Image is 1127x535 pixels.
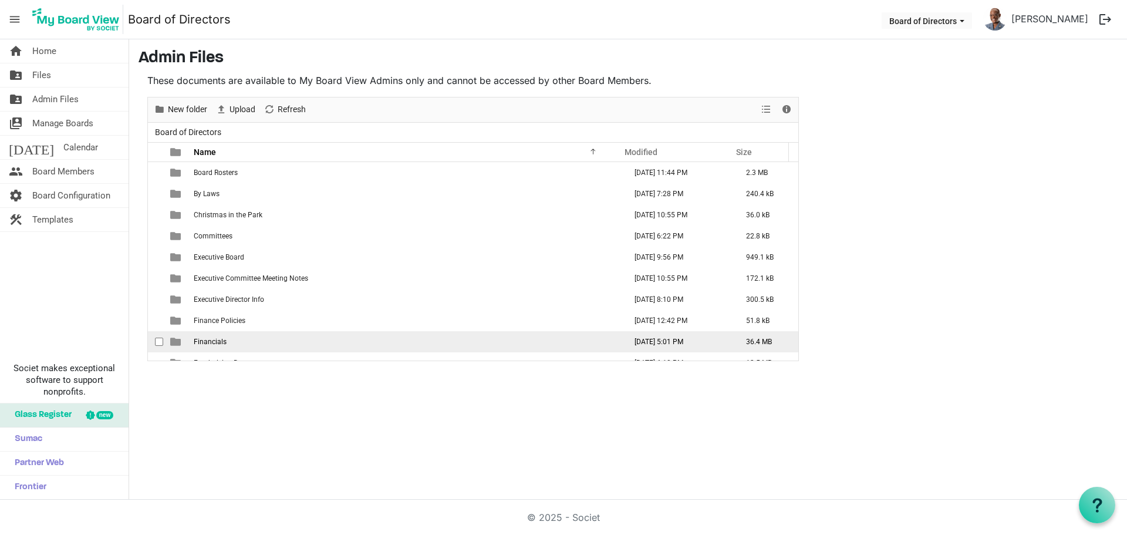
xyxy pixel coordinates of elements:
td: checkbox [148,289,163,310]
span: construction [9,208,23,231]
div: new [96,411,113,419]
td: 300.5 kB is template cell column header Size [734,289,798,310]
td: July 16, 2025 11:44 PM column header Modified [622,162,734,183]
span: Glass Register [9,403,72,427]
td: checkbox [148,331,163,352]
span: Modified [625,147,657,157]
td: checkbox [148,268,163,289]
span: menu [4,8,26,31]
span: Size [736,147,752,157]
td: 949.1 kB is template cell column header Size [734,247,798,268]
span: switch_account [9,112,23,135]
td: is template cell column header type [163,268,190,289]
span: Calendar [63,136,98,159]
span: Manage Boards [32,112,93,135]
img: My Board View Logo [29,5,123,34]
span: folder_shared [9,88,23,111]
td: is template cell column header type [163,183,190,204]
span: [DATE] [9,136,54,159]
td: is template cell column header type [163,162,190,183]
div: Details [777,97,797,122]
span: Board Members [32,160,95,183]
td: Executive Committee Meeting Notes is template cell column header Name [190,268,622,289]
span: Frontier [9,476,46,499]
a: © 2025 - Societ [527,512,600,523]
td: 22.8 kB is template cell column header Size [734,226,798,247]
span: Partner Web [9,452,64,475]
button: Upload [214,102,258,117]
button: Board of Directors dropdownbutton [882,12,972,29]
span: settings [9,184,23,207]
td: July 20, 2023 12:42 PM column header Modified [622,310,734,331]
td: Christmas in the Park is template cell column header Name [190,204,622,226]
td: 36.0 kB is template cell column header Size [734,204,798,226]
button: Refresh [262,102,308,117]
td: checkbox [148,162,163,183]
span: Financials [194,338,227,346]
span: Admin Files [32,88,79,111]
td: Committees is template cell column header Name [190,226,622,247]
div: New folder [150,97,211,122]
h3: Admin Files [139,49,1118,69]
span: Name [194,147,216,157]
div: Upload [211,97,259,122]
span: New folder [167,102,208,117]
td: Fundraising Documents is template cell column header Name [190,352,622,374]
td: checkbox [148,226,163,247]
td: checkbox [148,310,163,331]
td: is template cell column header type [163,247,190,268]
span: Fundraising Documents [194,359,270,367]
td: Executive Director Info is template cell column header Name [190,289,622,310]
span: people [9,160,23,183]
td: August 19, 2025 7:28 PM column header Modified [622,183,734,204]
button: Details [779,102,795,117]
td: Financials is template cell column header Name [190,331,622,352]
a: [PERSON_NAME] [1007,7,1093,31]
span: Upload [228,102,257,117]
td: July 01, 2025 10:55 PM column header Modified [622,268,734,289]
td: checkbox [148,204,163,226]
span: Societ makes exceptional software to support nonprofits. [5,362,123,398]
p: These documents are available to My Board View Admins only and cannot be accessed by other Board ... [147,73,799,88]
a: Board of Directors [128,8,231,31]
td: checkbox [148,352,163,374]
td: checkbox [148,183,163,204]
span: home [9,39,23,63]
span: Executive Board [194,253,244,261]
td: November 18, 2023 6:22 PM column header Modified [622,226,734,247]
span: Home [32,39,56,63]
td: By Laws is template cell column header Name [190,183,622,204]
td: is template cell column header type [163,226,190,247]
td: 36.4 MB is template cell column header Size [734,331,798,352]
span: By Laws [194,190,220,198]
td: Executive Board is template cell column header Name [190,247,622,268]
td: June 10, 2025 9:56 PM column header Modified [622,247,734,268]
td: July 01, 2025 10:55 PM column header Modified [622,204,734,226]
td: is template cell column header type [163,289,190,310]
span: Board of Directors [153,125,224,140]
td: Board Rosters is template cell column header Name [190,162,622,183]
td: is template cell column header type [163,204,190,226]
td: 2.3 MB is template cell column header Size [734,162,798,183]
img: s7qfB5MKwdkS9OYTWSwwxl5CWFQ1u8VKxEtO9k2uEE4UF7kKmTQz6CSALKVbR88LrDLtu5HBZSXwr9Ohy9kQtw_thumb.png [983,7,1007,31]
span: Board Rosters [194,169,238,177]
span: Finance Policies [194,317,245,325]
td: is template cell column header type [163,352,190,374]
td: is template cell column header type [163,310,190,331]
td: September 04, 2025 5:01 PM column header Modified [622,331,734,352]
td: 51.8 kB is template cell column header Size [734,310,798,331]
td: January 20, 2025 8:10 PM column header Modified [622,289,734,310]
a: My Board View Logo [29,5,128,34]
span: Executive Director Info [194,295,264,304]
span: Executive Committee Meeting Notes [194,274,308,282]
span: Refresh [276,102,307,117]
td: Finance Policies is template cell column header Name [190,310,622,331]
td: July 14, 2025 6:10 PM column header Modified [622,352,734,374]
div: Refresh [259,97,310,122]
span: folder_shared [9,63,23,87]
span: Files [32,63,51,87]
td: 240.4 kB is template cell column header Size [734,183,798,204]
span: Templates [32,208,73,231]
button: View dropdownbutton [759,102,773,117]
span: Sumac [9,428,42,451]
